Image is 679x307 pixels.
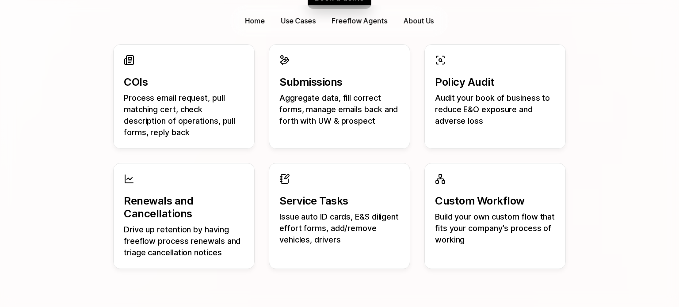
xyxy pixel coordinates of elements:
[124,92,244,138] p: Process email request, pull matching cert, check description of operations, pull forms, reply back
[245,16,265,26] p: Home
[124,195,244,220] p: Renewals and Cancellations
[399,14,438,28] a: About Us
[435,92,555,127] p: Audit your book of business to reduce E&O exposure and adverse loss
[276,14,320,28] button: Use Cases
[279,211,400,246] p: Issue auto ID cards, E&S diligent effort forms, add/remove vehicles, drivers
[435,76,555,89] p: Policy Audit
[124,224,244,258] p: Drive up retention by having freeflow process renewals and triage cancellation notices
[435,195,555,208] p: Custom Workflow
[435,211,555,246] p: Build your own custom flow that fits your company’s process of working
[403,16,434,26] p: About Us
[279,195,400,208] p: Service Tasks
[327,14,392,28] a: Freeflow Agents
[124,76,244,89] p: COIs
[279,76,400,89] p: Submissions
[281,16,316,26] p: Use Cases
[279,92,400,127] p: Aggregate data, fill correct forms, manage emails back and forth with UW & prospect
[332,16,387,26] p: Freeflow Agents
